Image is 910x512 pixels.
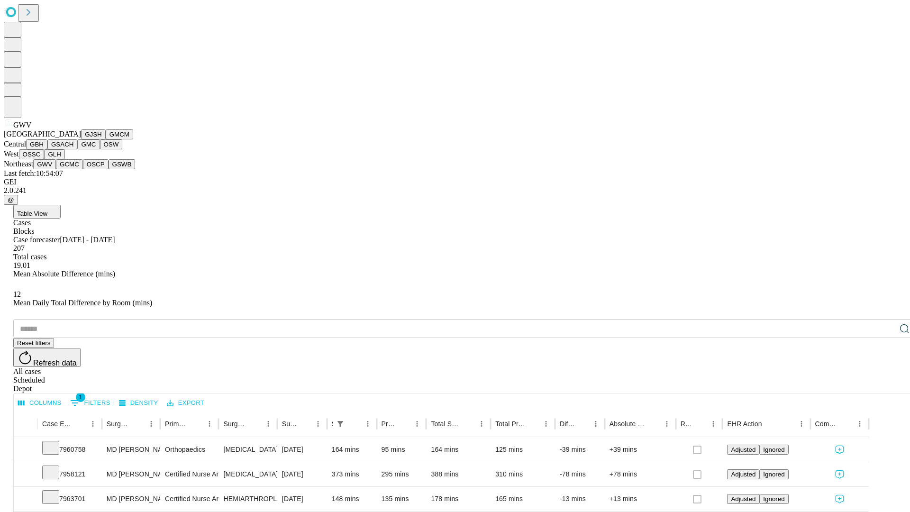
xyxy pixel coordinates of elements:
[815,420,839,428] div: Comments
[107,420,130,428] div: Surgeon Name
[262,417,275,430] button: Menu
[332,438,372,462] div: 164 mins
[248,417,262,430] button: Sort
[610,487,671,511] div: +13 mins
[42,462,97,486] div: 7958121
[4,140,26,148] span: Central
[610,420,646,428] div: Absolute Difference
[731,471,755,478] span: Adjusted
[282,420,297,428] div: Surgery Date
[4,150,19,158] span: West
[4,130,81,138] span: [GEOGRAPHIC_DATA]
[19,149,45,159] button: OSSC
[16,396,64,411] button: Select columns
[495,487,550,511] div: 165 mins
[727,469,759,479] button: Adjusted
[361,417,374,430] button: Menu
[13,236,60,244] span: Case forecaster
[4,186,906,195] div: 2.0.241
[17,210,47,217] span: Table View
[560,420,575,428] div: Difference
[223,487,272,511] div: HEMIARTHROPLASTY HIP
[560,438,600,462] div: -39 mins
[131,417,145,430] button: Sort
[727,494,759,504] button: Adjusted
[763,495,784,503] span: Ignored
[410,417,424,430] button: Menu
[560,487,600,511] div: -13 mins
[8,196,14,203] span: @
[223,462,272,486] div: [MEDICAL_DATA] BONE FLAP EXCISION [MEDICAL_DATA] SUPRATENTORIAL
[526,417,539,430] button: Sort
[86,417,100,430] button: Menu
[462,417,475,430] button: Sort
[13,261,30,269] span: 19.01
[431,438,486,462] div: 164 mins
[282,462,322,486] div: [DATE]
[589,417,602,430] button: Menu
[334,417,347,430] button: Show filters
[382,487,422,511] div: 135 mins
[81,129,106,139] button: GJSH
[795,417,808,430] button: Menu
[13,348,81,367] button: Refresh data
[759,469,788,479] button: Ignored
[311,417,325,430] button: Menu
[759,494,788,504] button: Ignored
[693,417,707,430] button: Sort
[107,438,155,462] div: MD [PERSON_NAME]
[107,487,155,511] div: MD [PERSON_NAME] [PERSON_NAME]
[117,396,161,411] button: Density
[282,438,322,462] div: [DATE]
[681,420,693,428] div: Resolved in EHR
[4,160,33,168] span: Northeast
[77,139,100,149] button: GMC
[382,420,397,428] div: Predicted In Room Duration
[164,396,207,411] button: Export
[18,491,33,508] button: Expand
[759,445,788,455] button: Ignored
[397,417,410,430] button: Sort
[13,290,21,298] span: 12
[56,159,83,169] button: GCMC
[576,417,589,430] button: Sort
[707,417,720,430] button: Menu
[13,270,115,278] span: Mean Absolute Difference (mins)
[727,445,759,455] button: Adjusted
[332,420,333,428] div: Scheduled In Room Duration
[145,417,158,430] button: Menu
[731,446,755,453] span: Adjusted
[763,417,776,430] button: Sort
[647,417,660,430] button: Sort
[13,299,152,307] span: Mean Daily Total Difference by Room (mins)
[282,487,322,511] div: [DATE]
[610,438,671,462] div: +39 mins
[203,417,216,430] button: Menu
[332,462,372,486] div: 373 mins
[853,417,866,430] button: Menu
[539,417,553,430] button: Menu
[26,139,47,149] button: GBH
[431,487,486,511] div: 178 mins
[33,359,77,367] span: Refresh data
[382,462,422,486] div: 295 mins
[42,420,72,428] div: Case Epic Id
[298,417,311,430] button: Sort
[4,178,906,186] div: GEI
[100,139,123,149] button: OSW
[334,417,347,430] div: 1 active filter
[165,420,189,428] div: Primary Service
[4,195,18,205] button: @
[18,442,33,458] button: Expand
[495,420,525,428] div: Total Predicted Duration
[763,446,784,453] span: Ignored
[382,438,422,462] div: 95 mins
[727,420,762,428] div: EHR Action
[495,438,550,462] div: 125 mins
[44,149,64,159] button: GLH
[763,471,784,478] span: Ignored
[610,462,671,486] div: +78 mins
[475,417,488,430] button: Menu
[73,417,86,430] button: Sort
[4,169,63,177] span: Last fetch: 10:54:07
